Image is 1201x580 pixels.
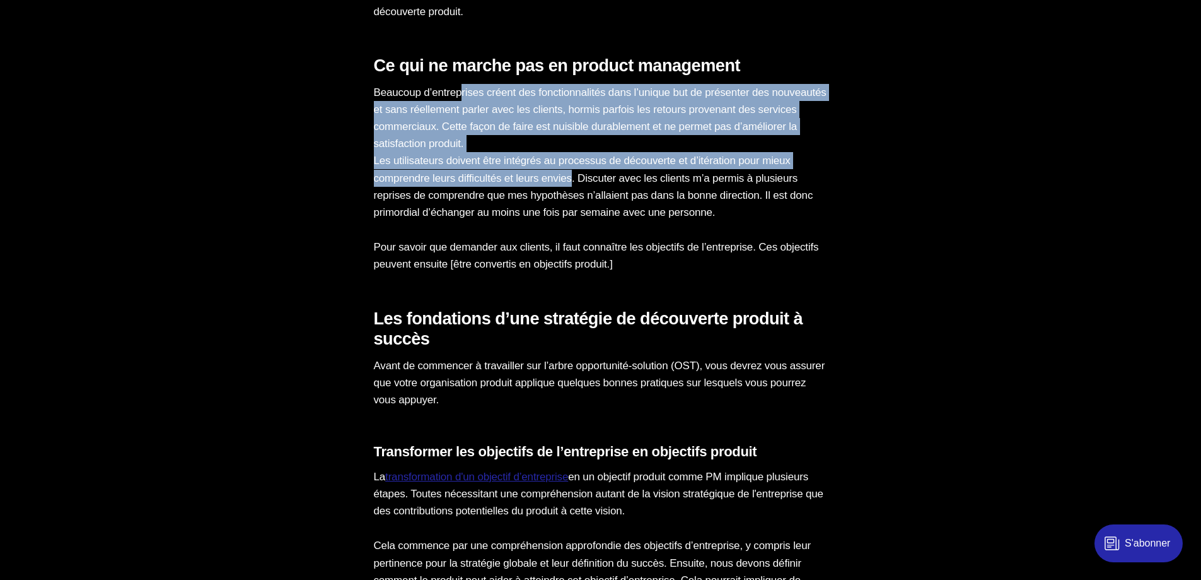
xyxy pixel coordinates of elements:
h2: Les fondations d’une stratégie de découverte produit à succès [374,309,828,350]
p: Pour savoir que demander aux clients, il faut connaître les objectifs de l’entreprise. Ces object... [374,239,828,273]
p: La en un objectif produit comme PM implique plusieurs étapes. Toutes nécessitant une compréhensio... [374,468,828,520]
h3: Transformer les objectifs de l’entreprise en objectifs produit [374,444,828,461]
h2: Ce qui ne marche pas en product management [374,56,828,76]
a: transformation d'un objectif d’entreprise [385,471,568,483]
p: Beaucoup d’entreprises créent des fonctionnalités dans l’unique but de présenter des nouveautés e... [374,84,828,222]
p: Avant de commencer à travailler sur l’arbre opportunité-solution (OST), vous devrez vous assurer ... [374,357,828,409]
iframe: portal-trigger [1084,518,1201,580]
